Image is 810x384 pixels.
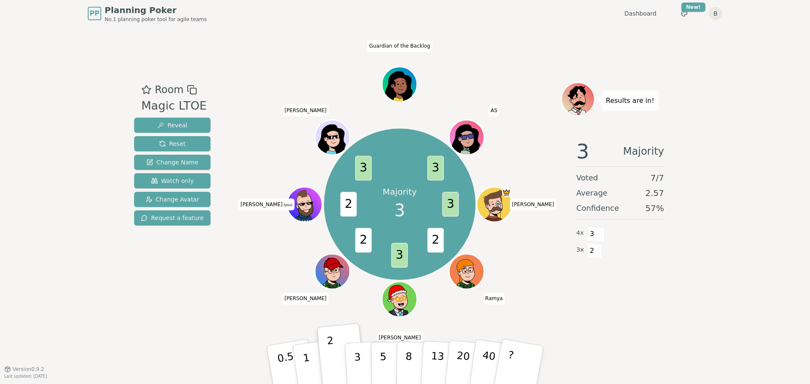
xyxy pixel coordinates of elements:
[377,332,423,344] span: Click to change your name
[4,366,44,373] button: Version0.9.2
[141,214,204,222] span: Request a feature
[105,4,207,16] span: Planning Poker
[13,366,44,373] span: Version 0.9.2
[327,335,337,381] p: 2
[146,195,200,204] span: Change Avatar
[151,177,194,185] span: Watch only
[340,192,357,217] span: 2
[651,172,664,184] span: 7 / 7
[105,16,207,23] span: No.1 planning poker tool for agile teams
[134,155,211,170] button: Change Name
[282,293,329,304] span: Click to change your name
[134,118,211,133] button: Reveal
[576,245,584,255] span: 3 x
[391,243,408,268] span: 3
[355,156,372,181] span: 3
[4,374,47,379] span: Last updated: [DATE]
[483,293,505,304] span: Click to change your name
[576,228,584,238] span: 4 x
[355,228,372,253] span: 2
[383,186,417,198] p: Majority
[155,82,184,97] span: Room
[394,198,405,223] span: 3
[576,202,619,214] span: Confidence
[623,141,664,161] span: Majority
[624,9,656,18] a: Dashboard
[427,228,444,253] span: 2
[157,121,187,129] span: Reveal
[88,4,207,23] a: PPPlanning PokerNo.1 planning poker tool for agile teams
[367,40,432,52] span: Click to change your name
[238,199,294,210] span: Click to change your name
[283,203,293,207] span: (you)
[587,244,597,258] span: 2
[576,172,598,184] span: Voted
[606,95,654,107] p: Results are in!
[282,105,329,116] span: Click to change your name
[427,156,444,181] span: 3
[443,192,459,217] span: 3
[587,227,597,241] span: 3
[134,210,211,226] button: Request a feature
[709,7,722,20] button: B
[134,136,211,151] button: Reset
[645,187,664,199] span: 2.57
[289,188,321,221] button: Click to change your avatar
[489,105,499,116] span: Click to change your name
[677,6,692,21] button: New!
[681,3,705,12] div: New!
[146,158,198,166] span: Change Name
[576,187,607,199] span: Average
[141,82,151,97] button: Add as favourite
[134,192,211,207] button: Change Avatar
[502,188,511,197] span: Jake is the host
[89,8,99,19] span: PP
[576,141,589,161] span: 3
[141,97,207,115] div: Magic LTOE
[159,140,186,148] span: Reset
[510,199,556,210] span: Click to change your name
[645,202,664,214] span: 57 %
[134,173,211,188] button: Watch only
